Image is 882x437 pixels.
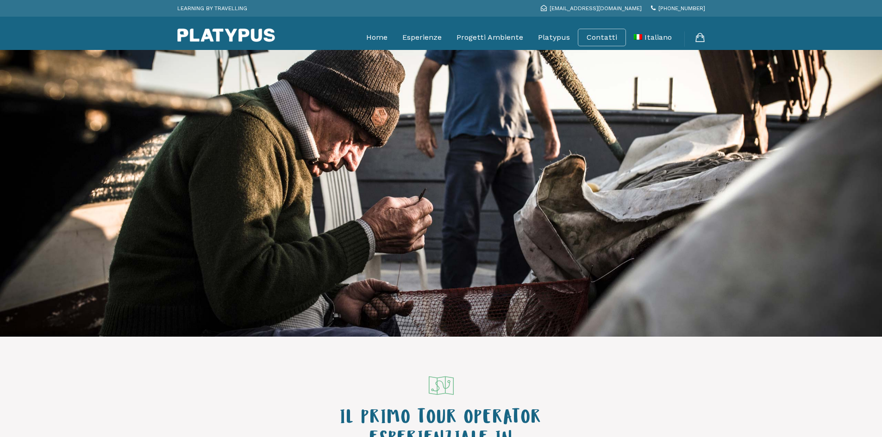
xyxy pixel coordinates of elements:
a: [PHONE_NUMBER] [651,5,705,12]
img: Platypus [177,28,275,42]
a: Contatti [587,33,617,42]
a: Platypus [538,26,570,49]
a: Progetti Ambiente [457,26,523,49]
p: LEARNING BY TRAVELLING [177,2,247,14]
a: Esperienze [402,26,442,49]
a: Home [366,26,388,49]
a: [EMAIL_ADDRESS][DOMAIN_NAME] [541,5,642,12]
span: [PHONE_NUMBER] [658,5,705,12]
span: [EMAIL_ADDRESS][DOMAIN_NAME] [550,5,642,12]
a: Italiano [634,26,672,49]
span: Italiano [644,33,672,42]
